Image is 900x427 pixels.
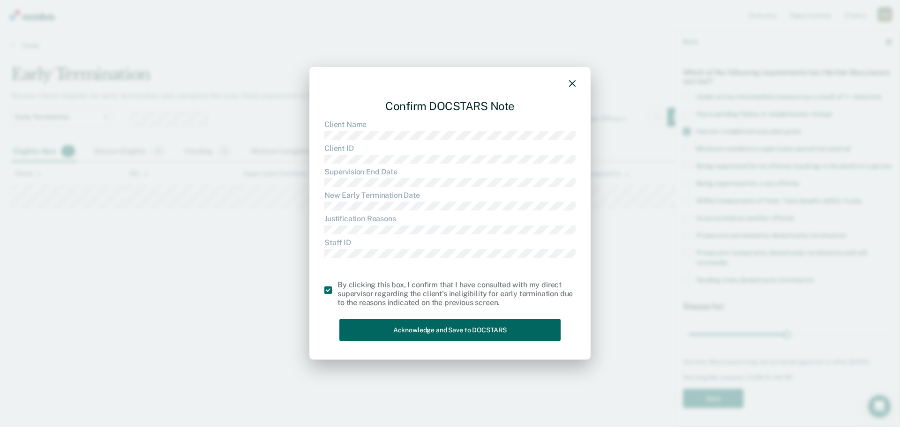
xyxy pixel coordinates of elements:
[324,144,576,153] dt: Client ID
[324,215,576,224] dt: Justification Reasons
[324,167,576,176] dt: Supervision End Date
[324,191,576,200] dt: New Early Termination Date
[339,319,561,342] button: Acknowledge and Save to DOCSTARS
[337,280,576,307] div: By clicking this box, I confirm that I have consulted with my direct supervisor regarding the cli...
[324,238,576,247] dt: Staff ID
[324,92,576,120] div: Confirm DOCSTARS Note
[324,120,576,129] dt: Client Name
